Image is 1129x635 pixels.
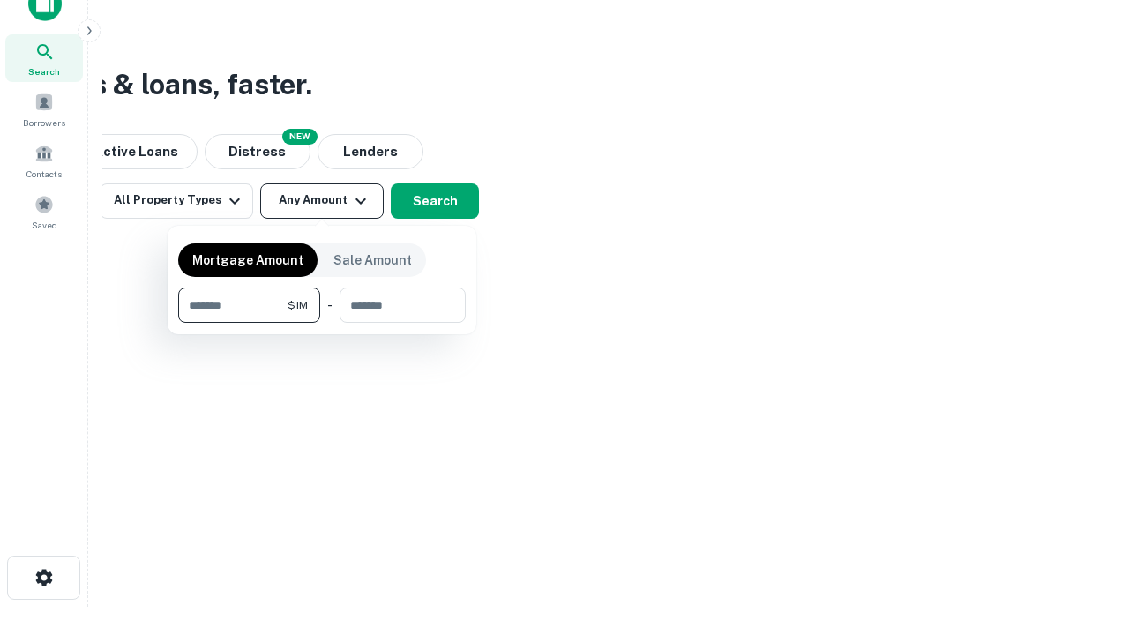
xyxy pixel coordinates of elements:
[333,250,412,270] p: Sale Amount
[1041,494,1129,579] iframe: Chat Widget
[192,250,303,270] p: Mortgage Amount
[327,288,333,323] div: -
[288,297,308,313] span: $1M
